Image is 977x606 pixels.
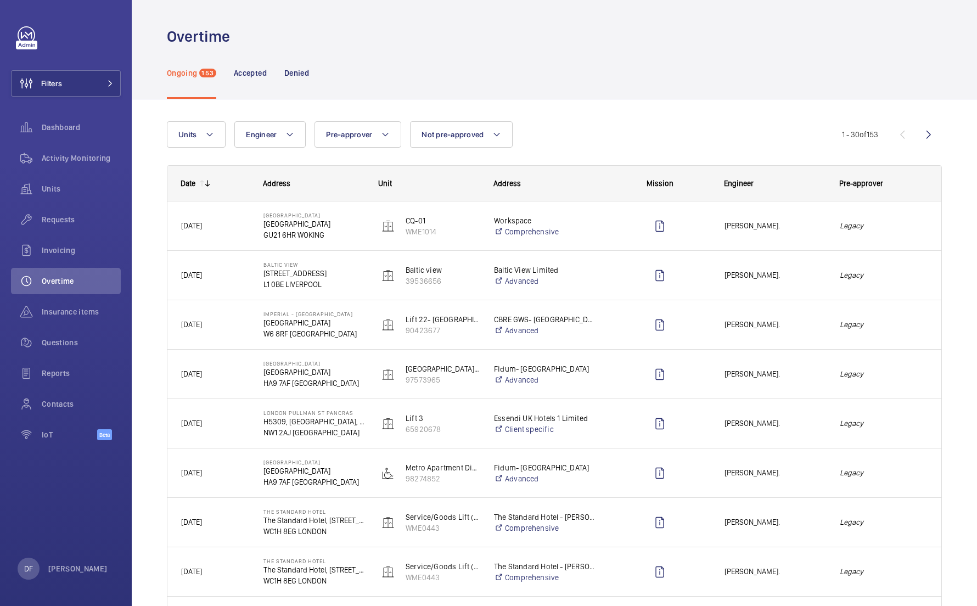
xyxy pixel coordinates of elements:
[42,122,121,133] span: Dashboard
[263,367,364,378] p: [GEOGRAPHIC_DATA]
[181,320,202,329] span: [DATE]
[199,69,216,77] span: 153
[181,369,202,378] span: [DATE]
[406,314,480,325] p: Lift 22- [GEOGRAPHIC_DATA] Block (Passenger)
[860,130,867,139] span: of
[234,121,306,148] button: Engineer
[24,563,33,574] p: DF
[494,276,595,287] a: Advanced
[406,561,480,572] p: Service/Goods Lift (Serves roof)
[181,518,202,526] span: [DATE]
[263,218,364,229] p: [GEOGRAPHIC_DATA]
[263,575,364,586] p: WC1H 8EG LONDON
[263,261,364,268] p: Baltic View
[406,424,480,435] p: 65920678
[11,70,121,97] button: Filters
[263,416,364,427] p: H5309, [GEOGRAPHIC_DATA], [STREET_ADDRESS]
[381,318,395,332] img: elevator.svg
[263,476,364,487] p: HA9 7AF [GEOGRAPHIC_DATA]
[284,68,309,78] p: Denied
[840,516,928,529] em: Legacy
[406,462,480,473] p: Metro Apartment Disable lift
[406,226,480,237] p: WME1014
[263,508,364,515] p: The Standard Hotel
[381,417,395,430] img: elevator.svg
[181,271,202,279] span: [DATE]
[840,467,928,479] em: Legacy
[263,558,364,564] p: The Standard Hotel
[725,565,826,578] span: [PERSON_NAME].
[42,214,121,225] span: Requests
[42,429,97,440] span: IoT
[494,424,595,435] a: Client specific
[381,516,395,529] img: elevator.svg
[263,515,364,526] p: The Standard Hotel, [STREET_ADDRESS],
[406,473,480,484] p: 98274852
[263,465,364,476] p: [GEOGRAPHIC_DATA]
[263,317,364,328] p: [GEOGRAPHIC_DATA]
[725,269,826,282] span: [PERSON_NAME].
[406,512,480,523] p: Service/Goods Lift (Serves roof)
[263,328,364,339] p: W6 8RF [GEOGRAPHIC_DATA]
[42,368,121,379] span: Reports
[181,179,195,188] div: Date
[263,279,364,290] p: L1 0BE LIVERPOOL
[263,360,364,367] p: [GEOGRAPHIC_DATA]
[725,220,826,232] span: [PERSON_NAME].
[406,265,480,276] p: Baltic view
[725,516,826,529] span: [PERSON_NAME].
[840,368,928,380] em: Legacy
[97,429,112,440] span: Beta
[167,300,941,350] div: Press SPACE to select this row.
[167,121,226,148] button: Units
[494,314,595,325] p: CBRE GWS- [GEOGRAPHIC_DATA] ([GEOGRAPHIC_DATA])
[840,269,928,282] em: Legacy
[410,121,513,148] button: Not pre-approved
[246,130,277,139] span: Engineer
[167,26,237,47] h1: Overtime
[315,121,401,148] button: Pre-approver
[842,131,878,138] span: 1 - 30 153
[406,276,480,287] p: 39536656
[41,78,62,89] span: Filters
[42,399,121,409] span: Contacts
[381,565,395,579] img: elevator.svg
[494,512,595,523] p: The Standard Hotel - [PERSON_NAME]
[42,306,121,317] span: Insurance items
[725,368,826,380] span: [PERSON_NAME].
[178,130,196,139] span: Units
[494,413,595,424] p: Essendi UK Hotels 1 Limited
[406,363,480,374] p: [GEOGRAPHIC_DATA] Passenger Lift
[167,201,941,251] div: Press SPACE to select this row.
[263,564,364,575] p: The Standard Hotel, [STREET_ADDRESS],
[840,417,928,430] em: Legacy
[406,374,480,385] p: 97573965
[326,130,372,139] span: Pre-approver
[381,467,395,480] img: platform_lift.svg
[263,212,364,218] p: [GEOGRAPHIC_DATA]
[725,467,826,479] span: [PERSON_NAME].
[494,374,595,385] a: Advanced
[263,427,364,438] p: NW1 2AJ [GEOGRAPHIC_DATA]
[406,215,480,226] p: CQ-01
[42,245,121,256] span: Invoicing
[493,179,521,188] span: Address
[494,462,595,473] p: Fidum- [GEOGRAPHIC_DATA]
[647,179,673,188] span: Mission
[406,325,480,336] p: 90423677
[181,567,202,576] span: [DATE]
[42,183,121,194] span: Units
[263,268,364,279] p: [STREET_ADDRESS]
[840,220,928,232] em: Legacy
[494,325,595,336] a: Advanced
[840,565,928,578] em: Legacy
[840,318,928,331] em: Legacy
[42,153,121,164] span: Activity Monitoring
[494,473,595,484] a: Advanced
[406,523,480,534] p: WME0443
[494,265,595,276] p: Baltic View Limited
[167,251,941,300] div: Press SPACE to select this row.
[494,523,595,534] a: Comprehensive
[181,419,202,428] span: [DATE]
[378,179,392,188] span: Unit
